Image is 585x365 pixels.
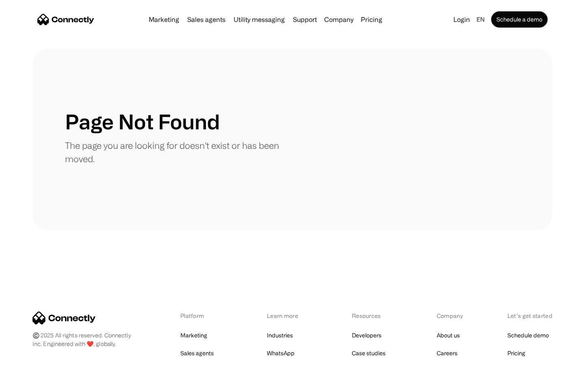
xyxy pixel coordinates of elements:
[180,311,225,320] div: Platform
[437,348,457,359] a: Careers
[324,14,353,25] div: Company
[65,139,292,165] p: The page you are looking for doesn't exist or has been moved.
[352,348,386,359] a: Case studies
[477,14,485,25] div: en
[507,330,549,341] a: Schedule demo
[267,311,310,320] div: Learn more
[230,16,288,23] a: Utility messaging
[352,330,381,341] a: Developers
[16,351,49,362] ul: Language list
[184,16,229,23] a: Sales agents
[180,348,214,359] a: Sales agents
[180,330,207,341] a: Marketing
[267,348,295,359] a: WhatsApp
[507,348,525,359] a: Pricing
[437,311,465,320] div: Company
[65,109,220,134] h1: Page Not Found
[267,330,293,341] a: Industries
[8,350,49,362] aside: Language selected: English
[357,16,386,23] a: Pricing
[352,311,394,320] div: Resources
[450,14,473,25] a: Login
[507,311,552,320] div: Let’s get started
[145,16,182,23] a: Marketing
[437,330,460,341] a: About us
[290,16,320,23] a: Support
[491,11,548,28] a: Schedule a demo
